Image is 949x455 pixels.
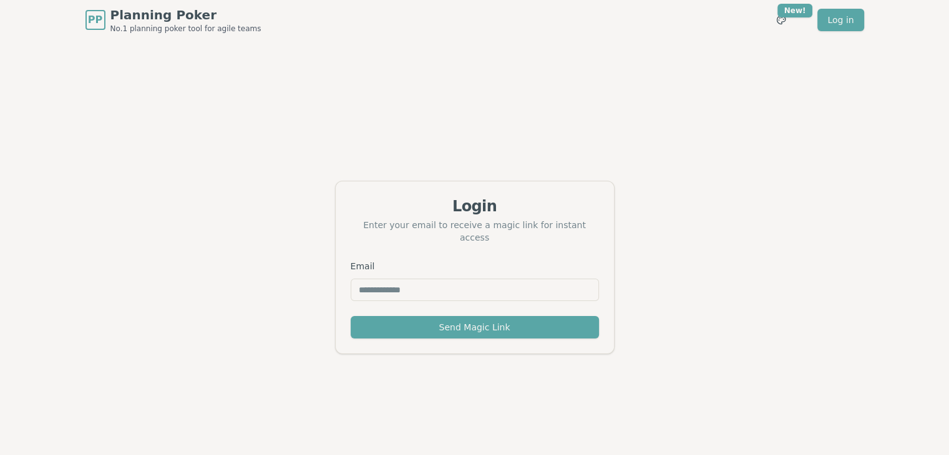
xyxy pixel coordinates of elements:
div: Enter your email to receive a magic link for instant access [351,219,599,244]
span: PP [88,12,102,27]
a: PPPlanning PokerNo.1 planning poker tool for agile teams [85,6,261,34]
span: No.1 planning poker tool for agile teams [110,24,261,34]
button: New! [770,9,792,31]
div: Login [351,196,599,216]
div: New! [777,4,813,17]
a: Log in [817,9,864,31]
label: Email [351,261,375,271]
span: Planning Poker [110,6,261,24]
button: Send Magic Link [351,316,599,338]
